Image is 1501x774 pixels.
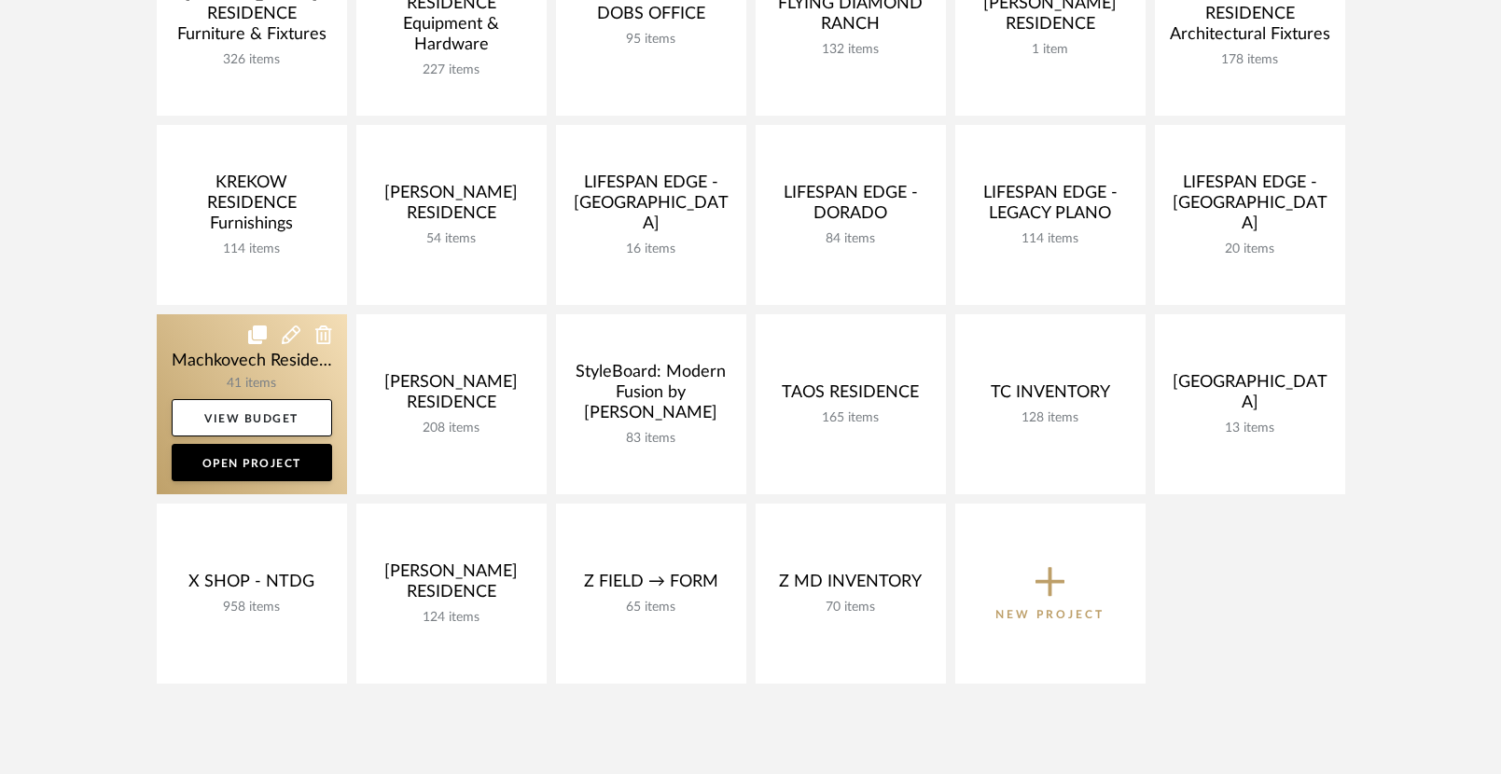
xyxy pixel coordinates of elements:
div: 54 items [371,231,532,247]
div: TAOS RESIDENCE [771,382,931,410]
div: StyleBoard: Modern Fusion by [PERSON_NAME] [571,362,731,431]
a: Open Project [172,444,332,481]
div: DOBS OFFICE [571,4,731,32]
div: 958 items [172,600,332,615]
div: 20 items [1170,242,1330,257]
div: [PERSON_NAME] RESIDENCE [371,183,532,231]
div: [GEOGRAPHIC_DATA] [1170,372,1330,421]
div: 114 items [172,242,332,257]
div: 132 items [771,42,931,58]
div: 208 items [371,421,532,436]
div: LIFESPAN EDGE - LEGACY PLANO [970,183,1131,231]
div: 326 items [172,52,332,68]
div: 84 items [771,231,931,247]
div: 165 items [771,410,931,426]
div: 227 items [371,62,532,78]
button: New Project [955,504,1146,684]
div: 70 items [771,600,931,615]
div: 95 items [571,32,731,48]
p: New Project [995,605,1105,624]
div: 13 items [1170,421,1330,436]
a: View Budget [172,399,332,436]
div: 114 items [970,231,1131,247]
div: KREKOW RESIDENCE Furnishings [172,173,332,242]
div: Z MD INVENTORY [771,572,931,600]
div: 124 items [371,610,532,626]
div: TC INVENTORY [970,382,1131,410]
div: 83 items [571,431,731,447]
div: 16 items [571,242,731,257]
div: LIFESPAN EDGE - [GEOGRAPHIC_DATA] [571,173,731,242]
div: 178 items [1170,52,1330,68]
div: 65 items [571,600,731,615]
div: 1 item [970,42,1131,58]
div: LIFESPAN EDGE - [GEOGRAPHIC_DATA] [1170,173,1330,242]
div: X SHOP - NTDG [172,572,332,600]
div: 128 items [970,410,1131,426]
div: [PERSON_NAME] RESIDENCE [371,561,532,610]
div: [PERSON_NAME] RESIDENCE [371,372,532,421]
div: LIFESPAN EDGE - DORADO [771,183,931,231]
div: Z FIELD → FORM [571,572,731,600]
